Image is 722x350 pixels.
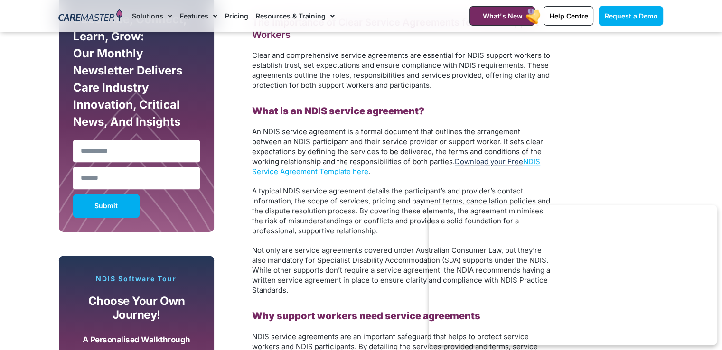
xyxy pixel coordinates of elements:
a: Download your Free [455,157,523,166]
p: NDIS Software Tour [68,275,205,283]
div: Subscribe, Connect, Learn, Grow: Our Monthly Newsletter Delivers Care Industry Innovation, Critic... [71,11,203,135]
a: Request a Demo [599,6,663,26]
b: What is an NDIS service agreement? [252,105,424,117]
span: An NDIS service agreement is a formal document that outlines the arrangement between an NDIS part... [252,127,543,166]
img: CareMaster Logo [58,9,122,23]
b: Why support workers need service agreements [252,310,480,322]
a: What's New [469,6,535,26]
button: Submit [73,194,140,218]
a: Help Centre [544,6,593,26]
span: Request a Demo [604,12,657,20]
iframe: Popup CTA [429,205,717,345]
span: Submit [94,203,118,208]
span: Help Centre [549,12,588,20]
span: Clear and comprehensive service agreements are essential for NDIS support workers to establish tr... [252,51,550,90]
span: A typical NDIS service agreement details the participant’s and provider’s contact information, th... [252,186,550,235]
p: Choose your own journey! [75,295,198,322]
span: What's New [482,12,522,20]
a: NDIS Service Agreement Template here [252,157,540,176]
span: Not only are service agreements covered under Australian Consumer Law, but they’re also mandatory... [252,246,550,295]
p: . [252,127,551,176]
